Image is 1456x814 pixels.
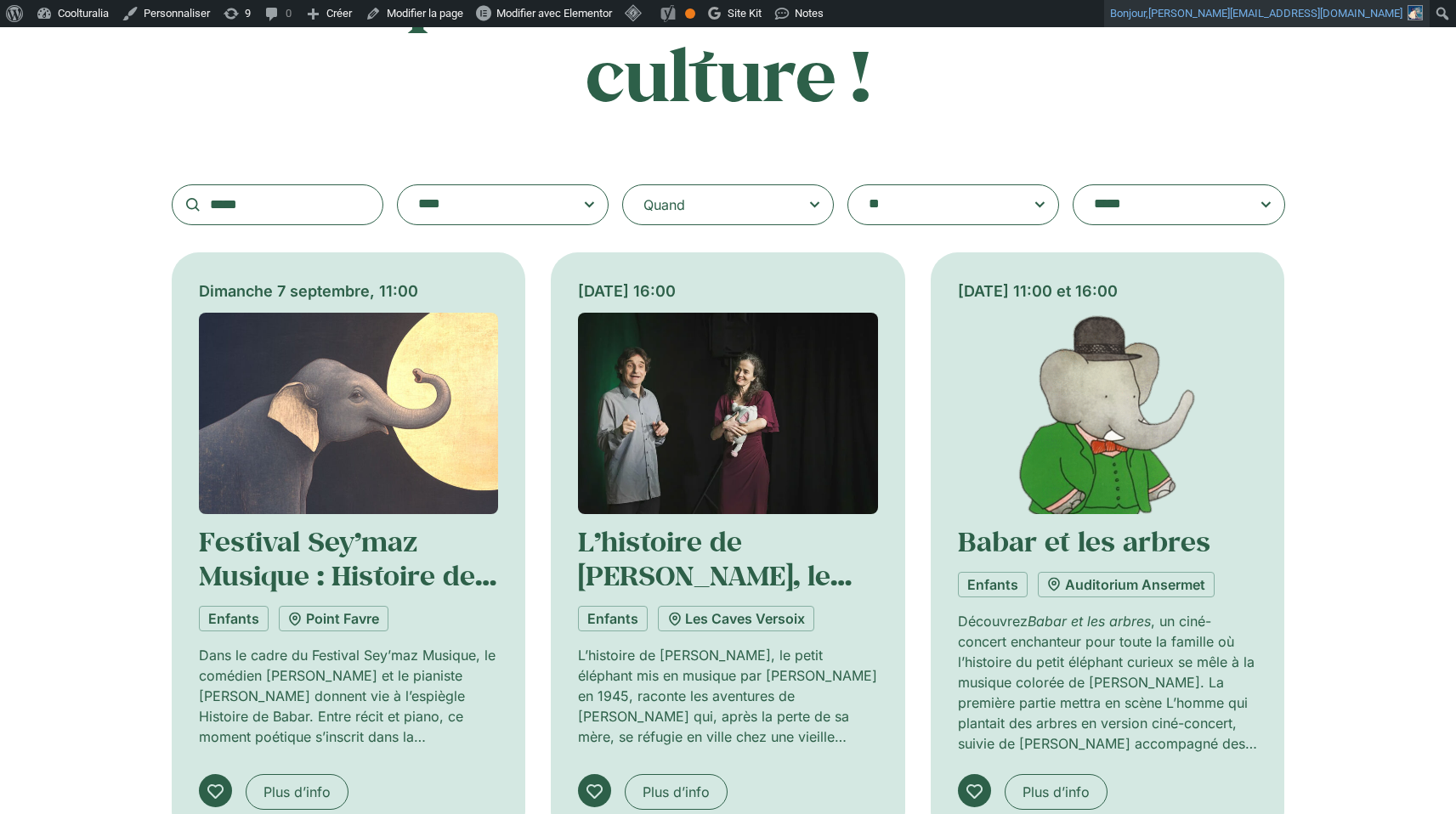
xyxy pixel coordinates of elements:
a: Plus d’info [625,774,728,810]
span: Plus d’info [643,782,710,802]
span: Modifier avec Elementor [496,7,612,20]
textarea: Search [1094,193,1230,217]
div: Dimanche 7 septembre, 11:00 [199,280,499,302]
a: Plus d’info [246,774,348,810]
a: Enfants [578,606,648,631]
a: Les Caves Versoix [658,606,814,631]
p: Découvrez , un ciné-concert enchanteur pour toute la famille où l’histoire du petit éléphant curi... [958,611,1258,754]
a: L’histoire de [PERSON_NAME], le petit éléphant [578,523,852,628]
span: Plus d’info [1023,782,1090,802]
a: Enfants [958,572,1028,597]
p: Dans le cadre du Festival Sey’maz Musique, le comédien [PERSON_NAME] et le pianiste [PERSON_NAME]... [199,645,499,747]
a: Enfants [199,606,269,631]
a: Babar et les arbres [958,523,1210,559]
a: Auditorium Ansermet [1038,572,1215,597]
p: L’histoire de [PERSON_NAME], le petit éléphant mis en musique par [PERSON_NAME] en 1945, raconte ... [578,645,878,747]
a: Plus d’info [1005,774,1108,810]
div: [DATE] 16:00 [578,280,878,302]
span: Plus d’info [263,782,331,802]
textarea: Search [418,193,554,217]
a: Festival Sey’maz Musique : Histoire de Babar [199,523,496,628]
div: [DATE] 11:00 et 16:00 [958,280,1258,302]
a: Point Favre [279,606,388,631]
span: Site Kit [728,7,762,20]
div: Quand [643,195,685,215]
div: OK [685,8,695,19]
span: [PERSON_NAME][EMAIL_ADDRESS][DOMAIN_NAME] [1148,7,1402,20]
em: Babar et les arbres [1028,613,1151,630]
textarea: Search [869,193,1005,217]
